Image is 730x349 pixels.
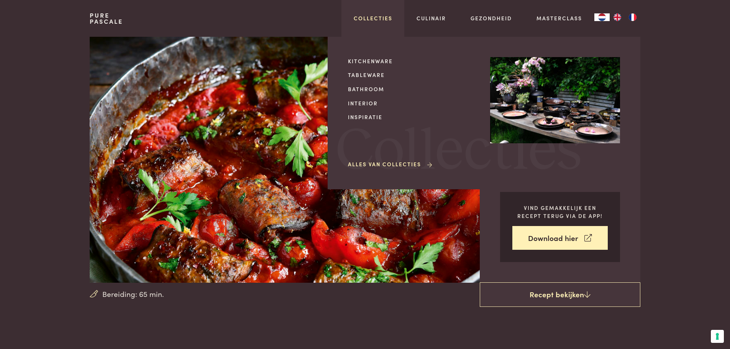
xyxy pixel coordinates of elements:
img: Aubergine-gehaktrolletjes in tomatensaus [90,37,499,283]
a: Masterclass [536,14,582,22]
a: Alles van Collecties [348,160,433,168]
img: Collecties [490,57,620,144]
button: Uw voorkeuren voor toestemming voor trackingtechnologieën [711,330,724,343]
a: Inspiratie [348,113,478,121]
a: Collecties [354,14,392,22]
ul: Language list [610,13,640,21]
div: Language [594,13,610,21]
span: Bereiding: 65 min. [102,288,164,300]
a: Culinair [417,14,446,22]
span: Collecties [336,122,582,181]
a: Tableware [348,71,478,79]
a: Kitchenware [348,57,478,65]
a: Recept bekijken [480,282,640,307]
a: Gezondheid [471,14,512,22]
a: Download hier [512,226,608,250]
a: EN [610,13,625,21]
a: Interior [348,99,478,107]
a: PurePascale [90,12,123,25]
aside: Language selected: Nederlands [594,13,640,21]
p: Vind gemakkelijk een recept terug via de app! [512,204,608,220]
a: Bathroom [348,85,478,93]
a: FR [625,13,640,21]
a: NL [594,13,610,21]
